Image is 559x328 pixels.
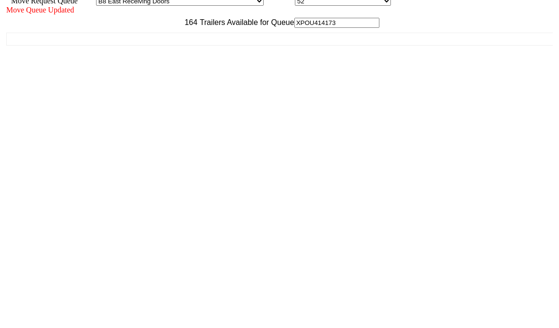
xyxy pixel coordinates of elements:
span: Trailers Available for Queue [197,18,294,26]
span: Move Queue Updated [6,6,74,14]
input: Filter Available Trailers [294,18,379,28]
span: 164 [180,18,197,26]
